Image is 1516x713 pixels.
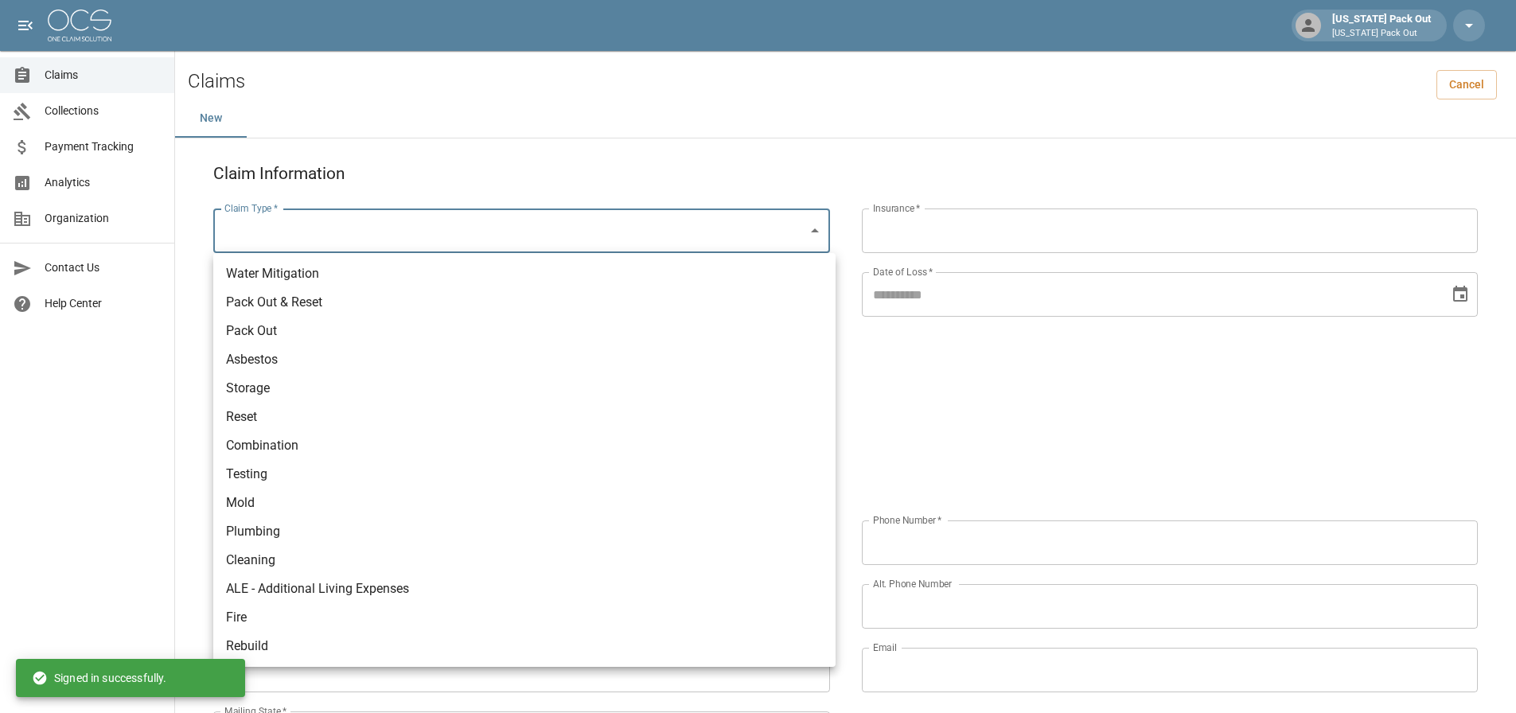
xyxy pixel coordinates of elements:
[213,345,836,374] li: Asbestos
[213,288,836,317] li: Pack Out & Reset
[213,374,836,403] li: Storage
[213,431,836,460] li: Combination
[213,575,836,603] li: ALE - Additional Living Expenses
[213,317,836,345] li: Pack Out
[213,460,836,489] li: Testing
[213,259,836,288] li: Water Mitigation
[213,546,836,575] li: Cleaning
[213,632,836,660] li: Rebuild
[213,603,836,632] li: Fire
[213,489,836,517] li: Mold
[213,403,836,431] li: Reset
[32,664,166,692] div: Signed in successfully.
[213,517,836,546] li: Plumbing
